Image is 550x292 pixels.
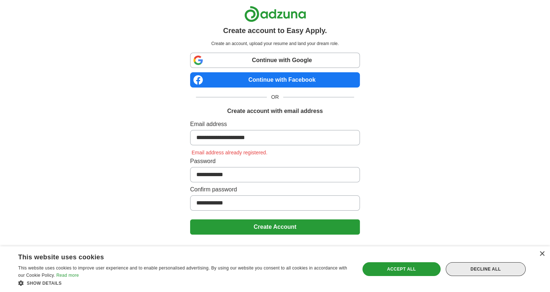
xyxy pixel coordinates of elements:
[18,265,347,278] span: This website uses cookies to improve user experience and to enable personalised advertising. By u...
[362,262,441,276] div: Accept all
[56,273,79,278] a: Read more, opens a new window
[192,40,358,47] p: Create an account, upload your resume and land your dream role.
[223,25,327,36] h1: Create account to Easy Apply.
[190,219,360,235] button: Create Account
[190,150,269,155] span: Email address already registered.
[18,279,350,287] div: Show details
[27,281,62,286] span: Show details
[190,120,360,129] label: Email address
[539,251,545,257] div: Close
[244,6,306,22] img: Adzuna logo
[190,72,360,88] a: Continue with Facebook
[267,93,283,101] span: OR
[190,157,360,166] label: Password
[227,107,323,115] h1: Create account with email address
[18,251,332,261] div: This website uses cookies
[446,262,526,276] div: Decline all
[190,53,360,68] a: Continue with Google
[190,185,360,194] label: Confirm password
